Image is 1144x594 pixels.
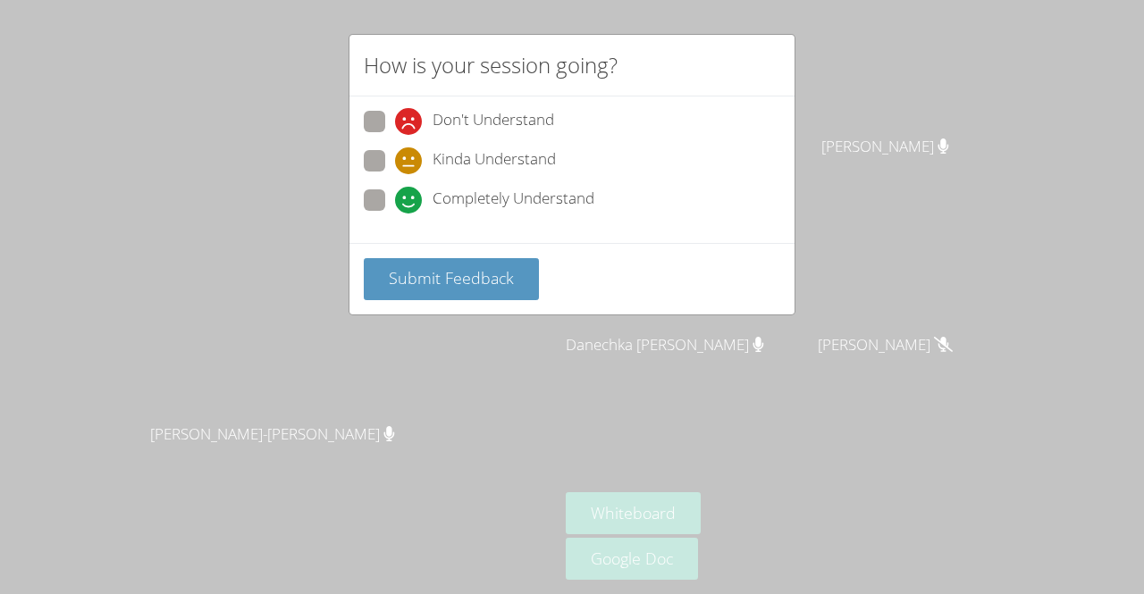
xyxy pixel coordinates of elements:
[364,258,539,300] button: Submit Feedback
[389,267,514,289] span: Submit Feedback
[433,147,556,174] span: Kinda Understand
[433,108,554,135] span: Don't Understand
[364,49,618,81] h2: How is your session going?
[433,187,594,213] span: Completely Understand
